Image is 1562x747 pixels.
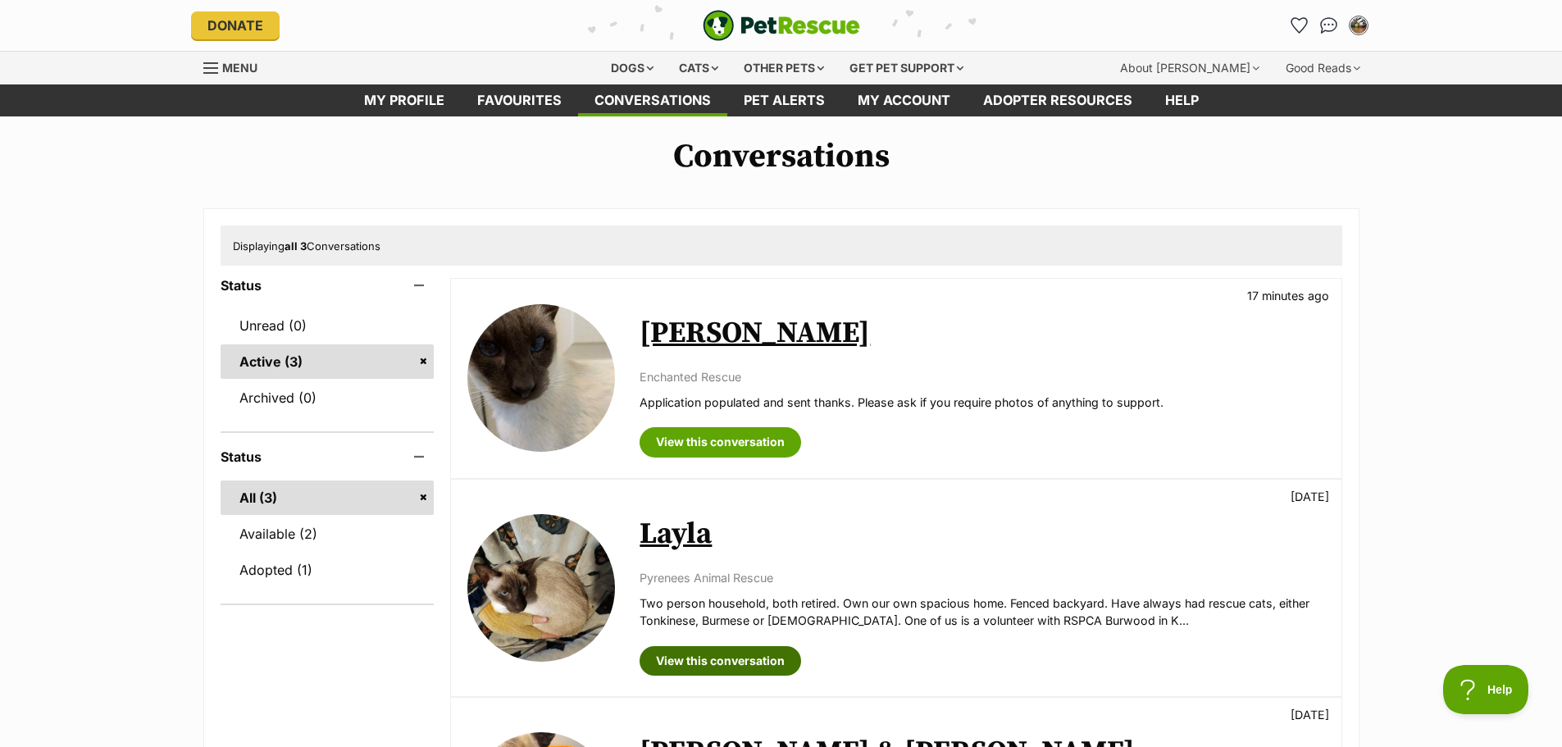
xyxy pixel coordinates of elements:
[1274,52,1372,84] div: Good Reads
[203,52,269,81] a: Menu
[1320,17,1337,34] img: chat-41dd97257d64d25036548639549fe6c8038ab92f7586957e7f3b1b290dea8141.svg
[727,84,841,116] a: Pet alerts
[1286,12,1372,39] ul: Account quick links
[578,84,727,116] a: conversations
[467,304,615,452] img: Simon
[1109,52,1271,84] div: About [PERSON_NAME]
[640,646,801,676] a: View this conversation
[1286,12,1313,39] a: Favourites
[191,11,280,39] a: Donate
[1443,665,1529,714] iframe: Help Scout Beacon - Open
[1291,488,1329,505] p: [DATE]
[599,52,665,84] div: Dogs
[233,239,380,253] span: Displaying Conversations
[222,61,257,75] span: Menu
[640,594,1324,630] p: Two person household, both retired. Own our own spacious home. Fenced backyard. Have always had r...
[221,553,435,587] a: Adopted (1)
[667,52,730,84] div: Cats
[640,569,1324,586] p: Pyrenees Animal Rescue
[1350,17,1367,34] img: Ian Sprawson profile pic
[285,239,307,253] strong: all 3
[1149,84,1215,116] a: Help
[461,84,578,116] a: Favourites
[1247,287,1329,304] p: 17 minutes ago
[221,481,435,515] a: All (3)
[732,52,836,84] div: Other pets
[640,394,1324,411] p: Application populated and sent thanks. Please ask if you require photos of anything to support.
[467,514,615,662] img: Layla
[703,10,860,41] a: PetRescue
[221,380,435,415] a: Archived (0)
[640,427,801,457] a: View this conversation
[221,308,435,343] a: Unread (0)
[967,84,1149,116] a: Adopter resources
[640,516,712,553] a: Layla
[221,449,435,464] header: Status
[703,10,860,41] img: logo-e224e6f780fb5917bec1dbf3a21bbac754714ae5b6737aabdf751b685950b380.svg
[1316,12,1342,39] a: Conversations
[221,517,435,551] a: Available (2)
[1346,12,1372,39] button: My account
[221,344,435,379] a: Active (3)
[348,84,461,116] a: My profile
[1291,706,1329,723] p: [DATE]
[841,84,967,116] a: My account
[640,315,870,352] a: [PERSON_NAME]
[640,368,1324,385] p: Enchanted Rescue
[838,52,975,84] div: Get pet support
[221,278,435,293] header: Status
